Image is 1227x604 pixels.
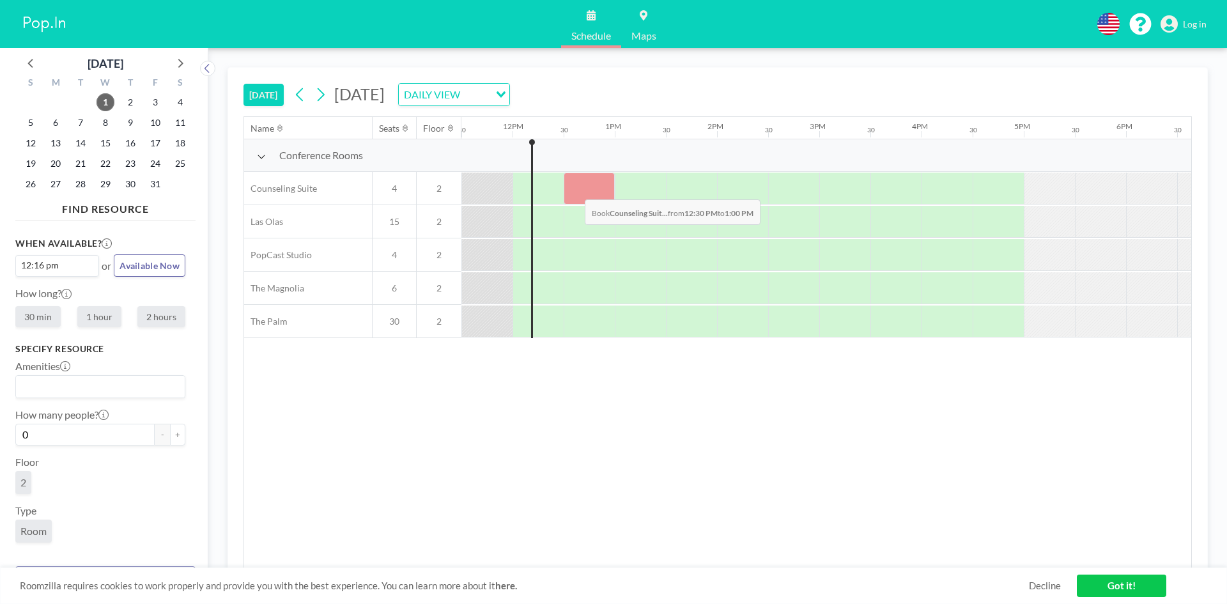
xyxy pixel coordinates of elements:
[15,456,39,468] label: Floor
[96,93,114,111] span: Wednesday, October 1, 2025
[72,134,89,152] span: Tuesday, October 14, 2025
[20,580,1029,592] span: Roomzilla requires cookies to work properly and provide you with the best experience. You can lea...
[417,183,461,194] span: 2
[22,134,40,152] span: Sunday, October 12, 2025
[417,316,461,327] span: 2
[20,525,47,537] span: Room
[495,580,517,591] a: here.
[503,121,523,131] div: 12PM
[401,86,463,103] span: DAILY VIEW
[114,254,185,277] button: Available Now
[20,476,26,488] span: 2
[77,306,121,327] label: 1 hour
[810,121,826,131] div: 3PM
[171,134,189,152] span: Saturday, October 18, 2025
[88,54,123,72] div: [DATE]
[684,208,718,218] b: 12:30 PM
[373,183,416,194] span: 4
[373,283,416,294] span: 6
[68,75,93,92] div: T
[17,378,178,395] input: Search for option
[244,316,288,327] span: The Palm
[417,216,461,228] span: 2
[423,123,445,134] div: Floor
[22,155,40,173] span: Sunday, October 19, 2025
[631,31,656,41] span: Maps
[1174,126,1182,134] div: 30
[171,114,189,132] span: Saturday, October 11, 2025
[1014,121,1030,131] div: 5PM
[47,134,65,152] span: Monday, October 13, 2025
[19,75,43,92] div: S
[244,249,312,261] span: PopCast Studio
[1116,121,1132,131] div: 6PM
[610,208,668,218] b: Counseling Suit...
[155,424,170,445] button: -
[1072,126,1079,134] div: 30
[379,123,399,134] div: Seats
[399,84,509,105] div: Search for option
[15,197,196,215] h4: FIND RESOURCE
[96,134,114,152] span: Wednesday, October 15, 2025
[1161,15,1207,33] a: Log in
[867,126,875,134] div: 30
[96,155,114,173] span: Wednesday, October 22, 2025
[47,155,65,173] span: Monday, October 20, 2025
[102,259,111,272] span: or
[417,249,461,261] span: 2
[121,134,139,152] span: Thursday, October 16, 2025
[15,360,70,373] label: Amenities
[143,75,167,92] div: F
[969,126,977,134] div: 30
[72,155,89,173] span: Tuesday, October 21, 2025
[1077,575,1166,597] a: Got it!
[121,175,139,193] span: Thursday, October 30, 2025
[16,376,185,398] div: Search for option
[22,175,40,193] span: Sunday, October 26, 2025
[585,199,760,225] span: Book from to
[47,175,65,193] span: Monday, October 27, 2025
[20,12,69,37] img: organization-logo
[120,260,180,271] span: Available Now
[47,114,65,132] span: Monday, October 6, 2025
[93,75,118,92] div: W
[19,259,61,272] span: 12:16 pm
[146,114,164,132] span: Friday, October 10, 2025
[251,123,274,134] div: Name
[146,93,164,111] span: Friday, October 3, 2025
[417,283,461,294] span: 2
[171,155,189,173] span: Saturday, October 25, 2025
[464,86,488,103] input: Search for option
[62,258,91,272] input: Search for option
[1029,580,1061,592] a: Decline
[43,75,68,92] div: M
[458,126,466,134] div: 30
[170,424,185,445] button: +
[146,155,164,173] span: Friday, October 24, 2025
[1183,19,1207,30] span: Log in
[15,566,196,589] button: Clear all filters
[72,175,89,193] span: Tuesday, October 28, 2025
[243,84,284,106] button: [DATE]
[244,183,317,194] span: Counseling Suite
[96,175,114,193] span: Wednesday, October 29, 2025
[15,553,42,566] label: Name
[373,316,416,327] span: 30
[663,126,670,134] div: 30
[244,216,283,228] span: Las Olas
[121,93,139,111] span: Thursday, October 2, 2025
[121,155,139,173] span: Thursday, October 23, 2025
[72,114,89,132] span: Tuesday, October 7, 2025
[171,93,189,111] span: Saturday, October 4, 2025
[118,75,143,92] div: T
[137,306,185,327] label: 2 hours
[15,287,72,299] label: How long?
[16,256,98,275] div: Search for option
[765,126,773,134] div: 30
[146,134,164,152] span: Friday, October 17, 2025
[707,121,723,131] div: 2PM
[146,175,164,193] span: Friday, October 31, 2025
[121,114,139,132] span: Thursday, October 9, 2025
[96,114,114,132] span: Wednesday, October 8, 2025
[571,31,611,41] span: Schedule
